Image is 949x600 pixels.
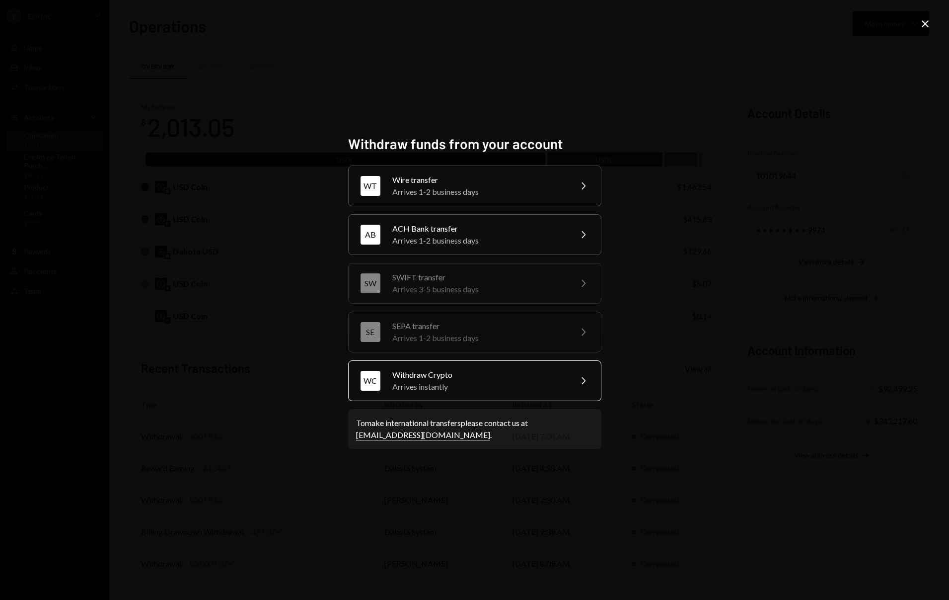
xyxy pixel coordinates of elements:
div: Arrives 1-2 business days [392,186,565,198]
button: WCWithdraw CryptoArrives instantly [348,360,601,401]
button: ABACH Bank transferArrives 1-2 business days [348,214,601,255]
div: Arrives 3-5 business days [392,283,565,295]
div: SEPA transfer [392,320,565,332]
div: ACH Bank transfer [392,223,565,235]
div: WC [361,371,380,391]
h2: Withdraw funds from your account [348,134,601,154]
div: AB [361,225,380,245]
div: SWIFT transfer [392,271,565,283]
a: [EMAIL_ADDRESS][DOMAIN_NAME] [356,430,490,440]
button: SWSWIFT transferArrives 3-5 business days [348,263,601,304]
div: Arrives 1-2 business days [392,235,565,247]
button: WTWire transferArrives 1-2 business days [348,166,601,206]
div: SW [361,273,380,293]
div: To make international transfers please contact us at . [356,417,593,441]
div: Withdraw Crypto [392,369,565,381]
div: Arrives instantly [392,381,565,393]
div: Wire transfer [392,174,565,186]
div: WT [361,176,380,196]
div: SE [361,322,380,342]
div: Arrives 1-2 business days [392,332,565,344]
button: SESEPA transferArrives 1-2 business days [348,312,601,352]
